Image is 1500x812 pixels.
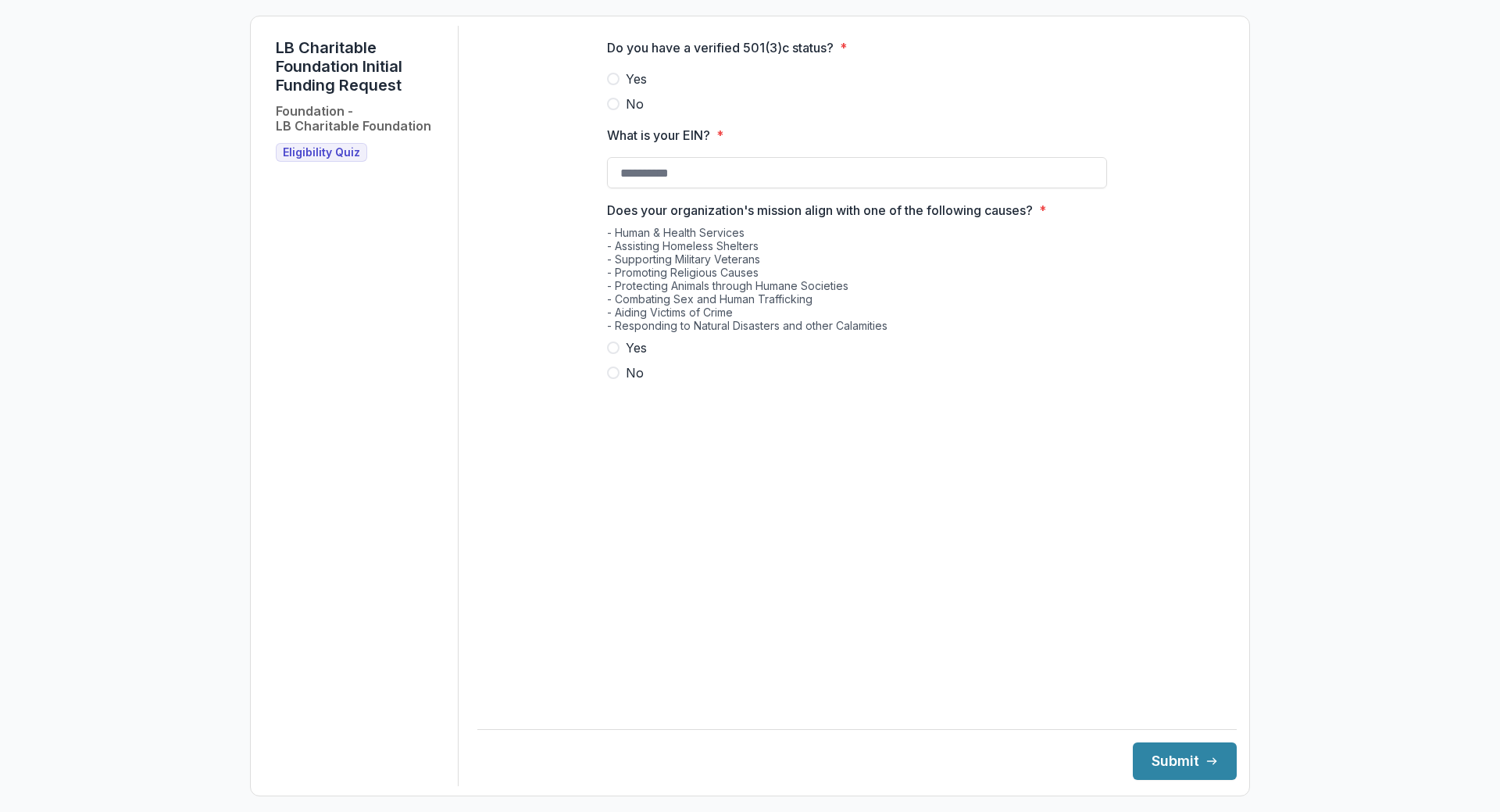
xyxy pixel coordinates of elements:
p: Do you have a verified 501(3)c status? [607,38,834,57]
span: Yes [626,338,647,357]
p: What is your EIN? [607,126,710,145]
h1: LB Charitable Foundation Initial Funding Request [276,38,445,95]
p: Does your organization's mission align with one of the following causes? [607,201,1033,220]
button: Submit [1133,742,1237,780]
span: No [626,363,644,382]
div: - Human & Health Services - Assisting Homeless Shelters - Supporting Military Veterans - Promotin... [607,226,1107,338]
span: Yes [626,70,647,88]
span: Eligibility Quiz [283,146,360,159]
span: No [626,95,644,113]
h2: Foundation - LB Charitable Foundation [276,104,431,134]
